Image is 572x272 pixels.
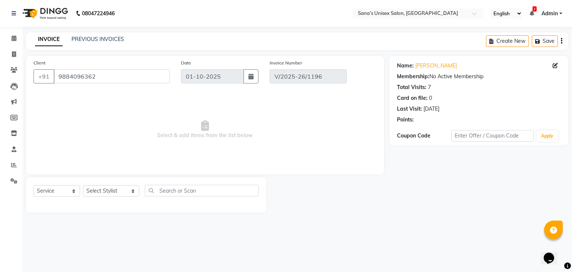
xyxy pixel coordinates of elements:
div: Membership: [397,73,429,80]
a: PREVIOUS INVOICES [71,36,124,42]
button: Save [532,35,558,47]
button: Apply [537,130,558,142]
input: Enter Offer / Coupon Code [451,130,533,142]
button: +91 [34,69,54,83]
iframe: chat widget [541,242,565,265]
div: Card on file: [397,94,428,102]
span: Select & add items from the list below [34,92,376,167]
span: Admin [541,10,558,18]
input: Search by Name/Mobile/Email/Code [54,69,170,83]
div: Last Visit: [397,105,422,113]
a: [PERSON_NAME] [415,62,457,70]
span: 2 [533,6,537,12]
div: Name: [397,62,414,70]
b: 08047224946 [82,3,115,24]
a: 2 [530,10,534,17]
div: No Active Membership [397,73,561,80]
div: Total Visits: [397,83,426,91]
label: Client [34,60,45,66]
label: Date [181,60,191,66]
div: [DATE] [423,105,439,113]
div: 0 [429,94,432,102]
div: Points: [397,116,414,124]
div: Coupon Code [397,132,452,140]
img: logo [19,3,70,24]
button: Create New [486,35,529,47]
label: Invoice Number [270,60,302,66]
a: INVOICE [35,33,63,46]
div: 7 [428,83,431,91]
input: Search or Scan [145,185,259,196]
